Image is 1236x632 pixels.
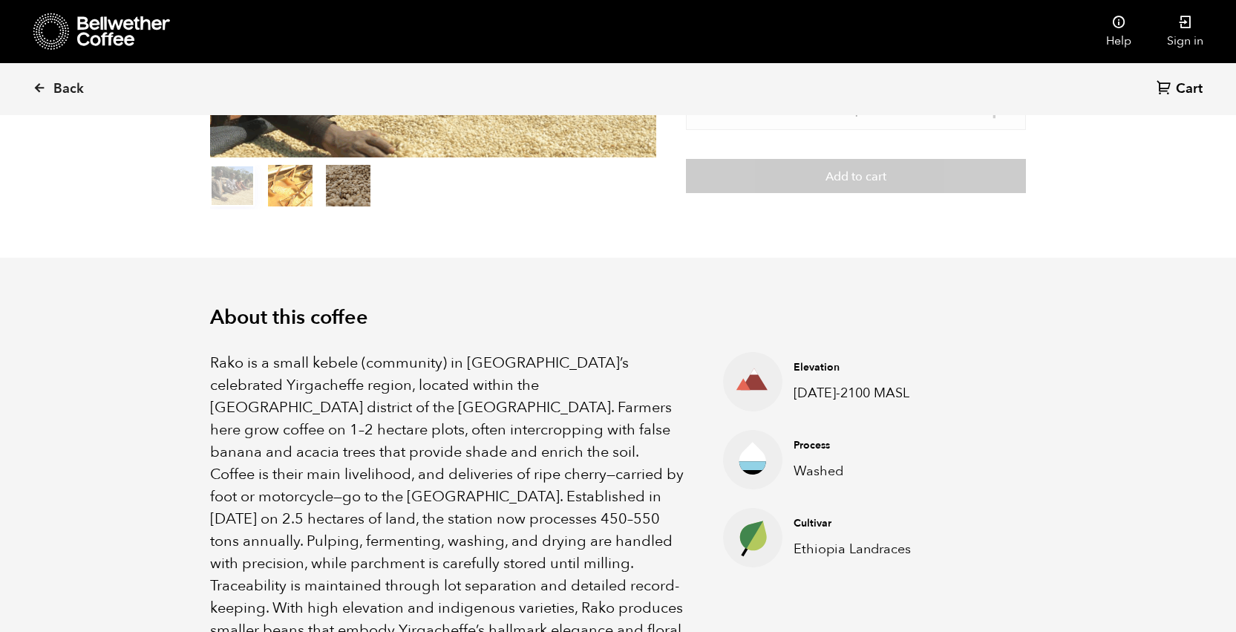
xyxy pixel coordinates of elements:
p: Ethiopia Landraces [794,539,935,559]
h4: Process [794,438,935,453]
span: Back [53,80,84,98]
button: Add to cart [686,159,1026,193]
p: [DATE]-2100 MASL [794,383,935,403]
button: + [985,104,1004,119]
h4: Elevation [794,360,935,375]
a: Cart [1157,79,1206,100]
span: Cart [1176,80,1203,98]
h2: About this coffee [210,306,1027,330]
h4: Cultivar [794,516,935,531]
p: Washed [794,461,935,481]
button: - [708,104,727,119]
